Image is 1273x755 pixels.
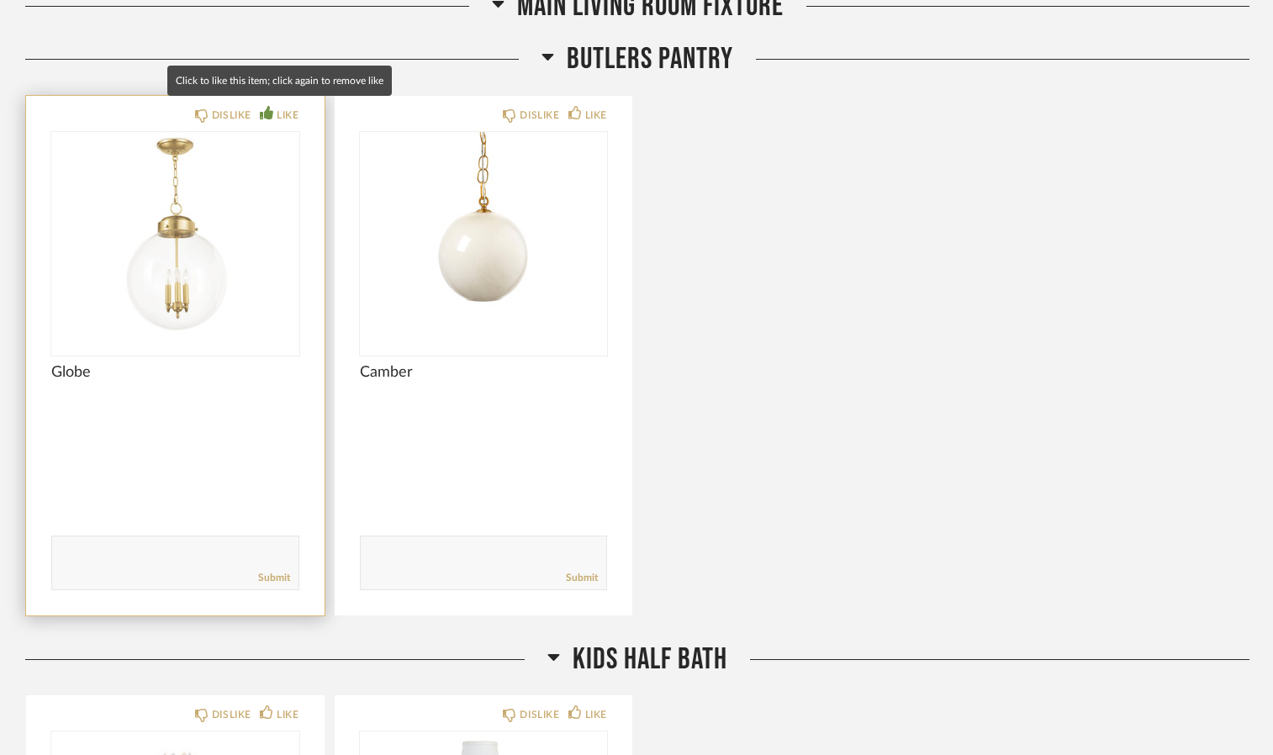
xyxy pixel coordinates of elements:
div: DISLIKE [212,706,251,723]
div: LIKE [277,706,298,723]
div: LIKE [277,107,298,124]
img: undefined [51,132,299,342]
span: KIDS HALF BATH [573,641,727,678]
div: DISLIKE [520,706,559,723]
a: Submit [566,571,598,585]
img: undefined [360,132,608,342]
span: BUTLERS PANTRY [567,41,733,77]
div: DISLIKE [520,107,559,124]
div: 0 [360,132,608,342]
span: Globe [51,363,299,382]
div: 0 [51,132,299,342]
a: Submit [258,571,290,585]
div: LIKE [585,706,607,723]
span: Camber [360,363,608,382]
div: LIKE [585,107,607,124]
div: DISLIKE [212,107,251,124]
